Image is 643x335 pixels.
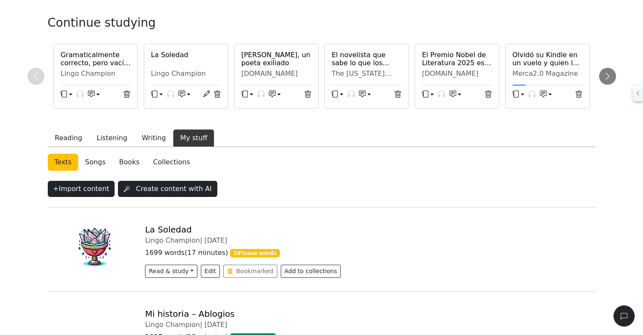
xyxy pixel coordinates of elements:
a: Texts [48,154,79,171]
a: Mi historia – Ablogios [145,309,235,319]
a: Edit [201,269,223,277]
button: Listening [89,129,134,147]
span: 39 % new words [230,249,279,257]
span: [DATE] [204,321,227,329]
div: Lingo Champion [151,69,221,78]
p: 1699 words ( 17 minutes ) [145,248,588,258]
button: Read & study [145,265,197,278]
a: Create content with AI [118,183,220,191]
a: [PERSON_NAME], un poeta exiliado [241,51,312,67]
a: Collections [146,154,197,171]
div: [DOMAIN_NAME] [422,69,492,78]
h3: Continue studying [48,16,344,30]
button: Edit [201,265,220,278]
a: Books [112,154,146,171]
a: Gramaticalmente correcto, pero vacío de significado: la advertencia [PERSON_NAME] [60,51,131,67]
button: My stuff [173,129,214,147]
div: The [US_STATE] Times [331,69,402,78]
a: Songs [78,154,112,171]
div: Lingo Champion [60,69,131,78]
button: Reading [48,129,90,147]
a: El Premio Nobel de Literatura 2025 es para [PERSON_NAME] [422,51,492,67]
a: Olvidó su Kindle en un vuelo y quien lo halló quedó encantado por sus libros [512,51,583,67]
a: La Soledad [145,224,192,235]
div: Lingo Champion | [145,236,588,244]
div: Lingo Champion | [145,321,588,329]
button: Create content with AI [118,181,217,197]
button: Add to collections [281,265,341,278]
div: [DOMAIN_NAME] [241,69,312,78]
button: Writing [134,129,173,147]
a: El novelista que sabe lo que los milénials quieren [331,51,402,67]
a: +Import content [48,183,118,191]
div: Merca2.0 Magazine [512,69,583,78]
button: +Import content [48,181,115,197]
a: La Soledad [151,51,221,59]
img: chalice-150x150.cc54ca354a8a7cc43fa2.png [55,224,135,270]
span: [DATE] [204,236,227,244]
